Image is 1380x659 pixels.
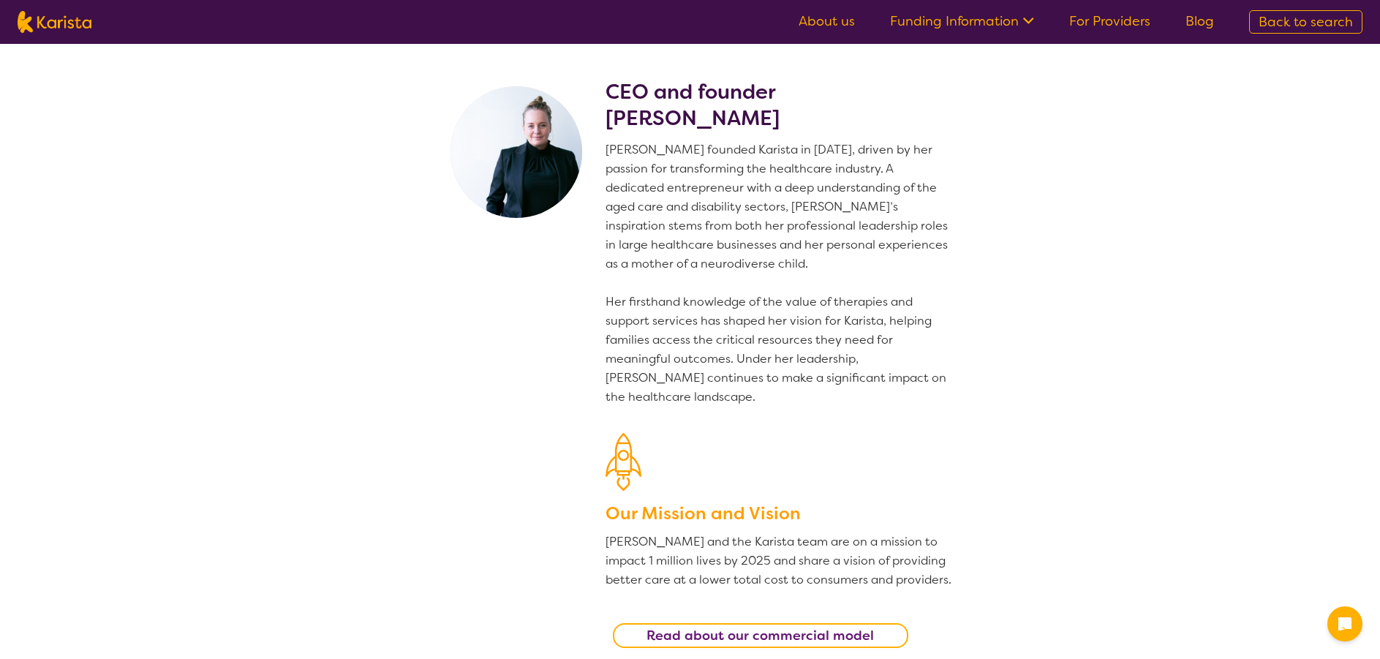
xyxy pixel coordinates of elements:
[646,627,874,644] b: Read about our commercial model
[606,500,954,527] h3: Our Mission and Vision
[799,12,855,30] a: About us
[1185,12,1214,30] a: Blog
[1259,13,1353,31] span: Back to search
[18,11,91,33] img: Karista logo
[1069,12,1150,30] a: For Providers
[1249,10,1362,34] a: Back to search
[606,79,954,132] h2: CEO and founder [PERSON_NAME]
[890,12,1034,30] a: Funding Information
[606,532,954,590] p: [PERSON_NAME] and the Karista team are on a mission to impact 1 million lives by 2025 and share a...
[606,433,641,491] img: Our Mission
[606,140,954,407] p: [PERSON_NAME] founded Karista in [DATE], driven by her passion for transforming the healthcare in...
